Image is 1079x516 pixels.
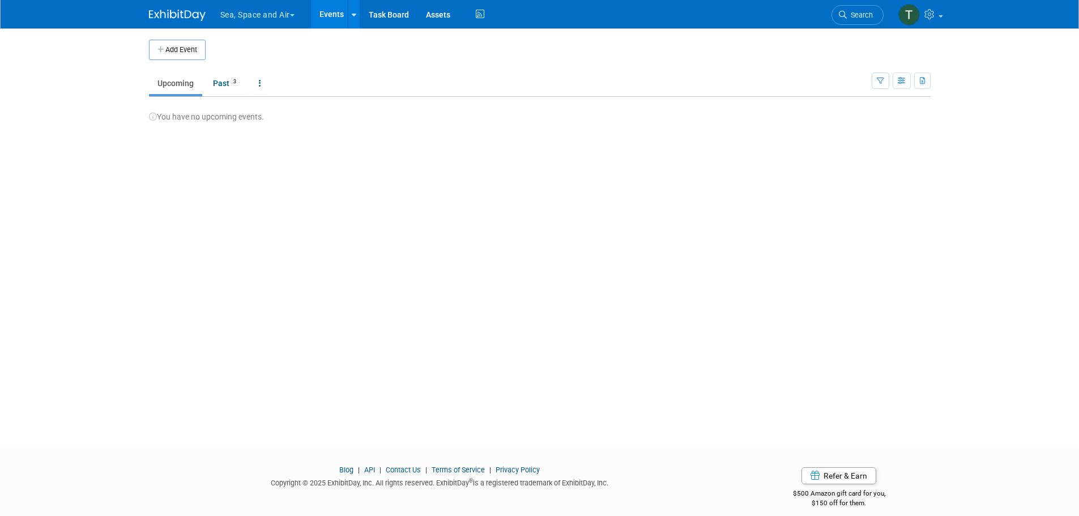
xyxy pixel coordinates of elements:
sup: ® [469,477,473,484]
span: | [355,466,362,474]
span: 3 [230,78,240,86]
img: Tracy Schwerin [898,4,920,25]
div: $150 off for them. [748,498,931,508]
a: Upcoming [149,73,202,94]
div: Copyright © 2025 ExhibitDay, Inc. All rights reserved. ExhibitDay is a registered trademark of Ex... [149,475,731,488]
a: Blog [339,466,353,474]
div: $500 Amazon gift card for you, [748,481,931,508]
span: Search [847,11,873,19]
a: Refer & Earn [801,467,876,484]
span: | [487,466,494,474]
a: Contact Us [386,466,421,474]
span: | [423,466,430,474]
a: API [364,466,375,474]
a: Past3 [204,73,248,94]
a: Search [831,5,884,25]
a: Terms of Service [432,466,485,474]
img: ExhibitDay [149,10,206,21]
button: Add Event [149,40,206,60]
a: Privacy Policy [496,466,540,474]
span: | [377,466,384,474]
span: You have no upcoming events. [149,112,264,121]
